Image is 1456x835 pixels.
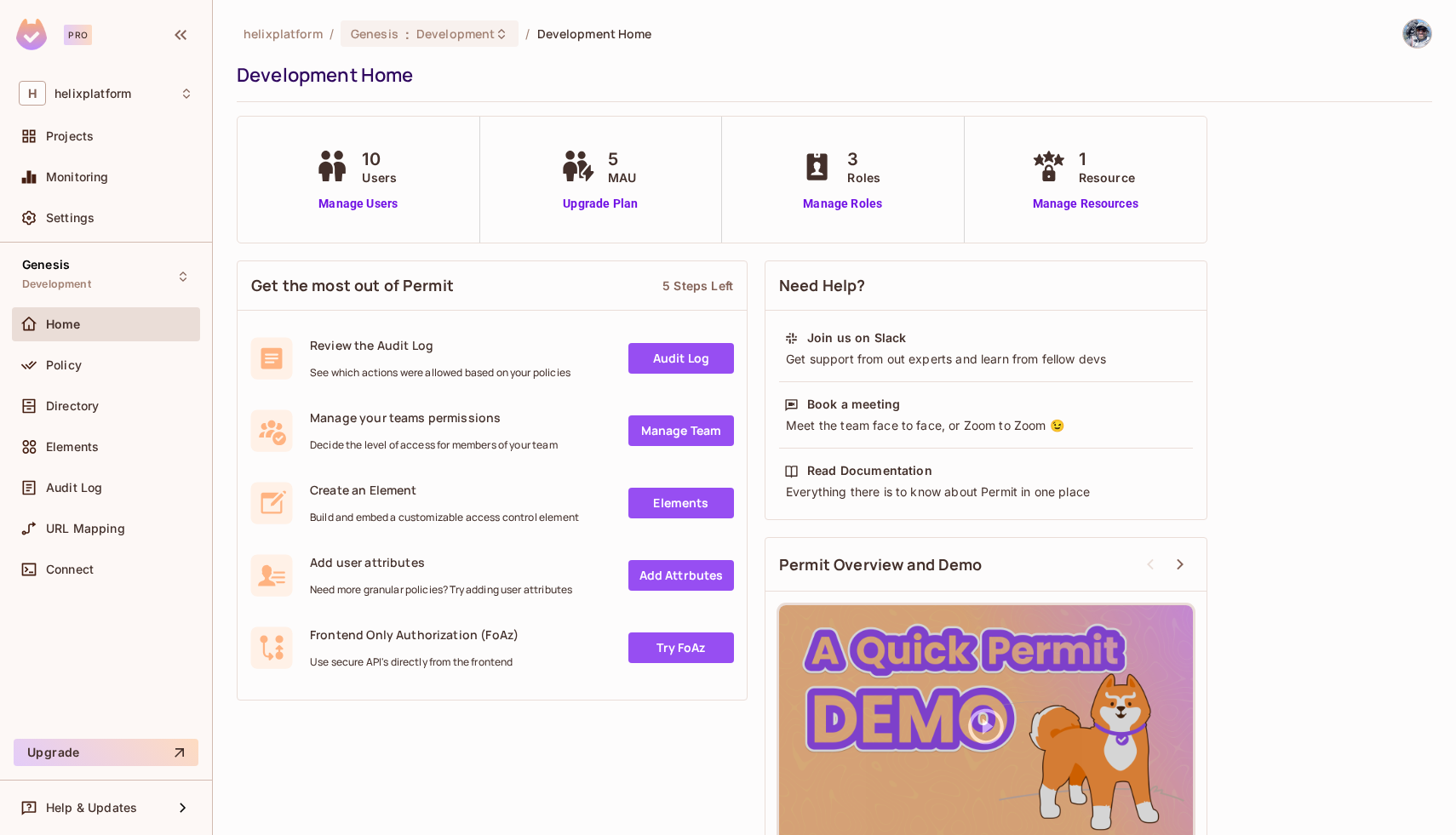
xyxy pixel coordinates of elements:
div: Get support from out experts and learn from fellow devs [784,351,1188,368]
a: Add Attrbutes [628,560,734,591]
a: Manage Resources [1028,195,1144,213]
span: 3 [847,146,880,172]
a: Audit Log [628,343,734,374]
span: 10 [362,146,397,172]
span: 1 [1079,146,1135,172]
span: Audit Log [46,481,102,495]
li: / [330,26,334,42]
a: Manage Team [628,415,734,446]
span: Genesis [351,26,398,42]
span: : [404,27,410,41]
a: Manage Roles [796,195,889,213]
span: Add user attributes [310,554,572,570]
span: Elements [46,440,99,454]
div: Development Home [237,62,1424,88]
a: Elements [628,488,734,518]
div: Everything there is to know about Permit in one place [784,483,1188,500]
div: Book a meeting [807,396,900,413]
span: Use secure API's directly from the frontend [310,655,519,669]
span: Policy [46,358,82,372]
span: Get the most out of Permit [251,275,454,296]
span: Genesis [22,258,70,272]
div: Pro [64,25,92,45]
span: Development [416,26,495,42]
div: Meet the team face to face, or Zoom to Zoom 😉 [784,417,1188,434]
img: SReyMgAAAABJRU5ErkJggg== [16,19,47,50]
span: Need Help? [779,275,866,296]
a: Upgrade Plan [557,195,645,213]
span: Create an Element [310,482,579,498]
span: 5 [608,146,636,172]
a: Manage Users [311,195,405,213]
span: Development Home [537,26,652,42]
span: Settings [46,211,95,225]
span: Permit Overview and Demo [779,554,983,575]
span: Directory [46,399,99,413]
a: Try FoAz [628,632,734,663]
span: Roles [847,169,880,186]
span: Frontend Only Authorization (FoAz) [310,626,519,643]
span: the active workspace [244,26,323,42]
span: Help & Updates [46,801,137,815]
span: Decide the level of access for members of your team [310,438,558,452]
span: Home [46,317,81,331]
span: H [19,81,46,106]
span: Connect [46,563,94,576]
span: Resource [1079,169,1135,186]
li: / [525,26,530,42]
span: Build and embed a customizable access control element [310,511,579,524]
div: 5 Steps Left [662,277,733,294]
div: Read Documentation [807,462,932,479]
span: Users [362,169,397,186]
span: Review the Audit Log [310,337,570,353]
span: See which actions were allowed based on your policies [310,366,570,380]
div: Join us on Slack [807,329,906,346]
span: Workspace: helixplatform [54,87,131,100]
span: Need more granular policies? Try adding user attributes [310,583,572,597]
span: Development [22,277,91,291]
button: Upgrade [14,739,198,766]
span: MAU [608,169,636,186]
span: Manage your teams permissions [310,409,558,426]
span: Projects [46,129,94,143]
img: michael.amato@helix.com [1403,20,1431,48]
span: URL Mapping [46,522,125,535]
span: Monitoring [46,170,109,184]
